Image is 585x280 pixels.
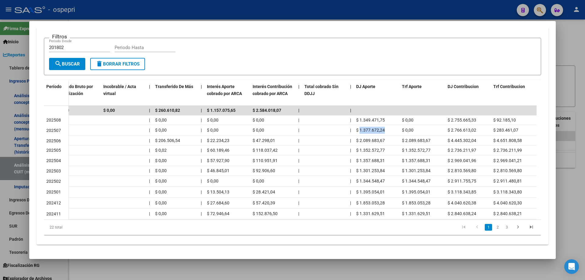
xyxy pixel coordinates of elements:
span: 202505 [46,148,61,153]
span: $ 0,00 [155,118,167,122]
span: $ 0,00 [155,200,167,205]
span: | [350,179,351,183]
datatable-header-cell: Interés Aporte cobrado por ARCA [204,80,250,107]
span: $ 57.420,39 [253,200,275,205]
a: go to previous page [471,224,483,231]
span: $ 2.755.665,33 [448,118,476,122]
span: $ 1.301.253,84 [356,168,385,173]
span: $ 1.352.572,77 [402,148,431,153]
span: Trf Contribucion [493,84,525,89]
span: | [350,138,351,143]
span: $ 2.810.569,80 [493,168,522,173]
span: Total cobrado Sin DDJJ [304,84,339,96]
span: | [149,148,150,153]
span: | [298,118,299,122]
span: | [201,84,202,89]
span: $ 1.395.054,01 [402,190,431,194]
datatable-header-cell: Cobrado Bruto por Fiscalización [55,80,101,107]
a: 1 [485,224,492,231]
span: $ 1.352.572,77 [356,148,385,153]
span: $ 1.157.075,65 [207,108,236,113]
span: $ 1.377.672,24 [356,128,385,133]
span: $ 4.445.302,04 [448,138,476,143]
span: $ 2.736.211,97 [448,148,476,153]
span: | [298,128,299,133]
span: | [298,168,299,173]
span: $ 260.610,82 [155,108,180,113]
span: | [149,84,150,89]
span: $ 0,00 [207,118,218,122]
span: 202412 [46,200,61,205]
span: | [149,190,150,194]
span: | [149,168,150,173]
span: $ 92.906,60 [253,168,275,173]
span: $ 283.461,07 [493,128,518,133]
span: | [201,138,202,143]
span: | [350,108,351,113]
span: $ 2.810.569,80 [448,168,476,173]
span: $ 47.298,01 [253,138,275,143]
span: | [149,200,150,205]
datatable-header-cell: | [296,80,302,107]
span: | [298,84,300,89]
a: 2 [494,224,501,231]
span: | [201,118,202,122]
span: DJ Aporte [356,84,375,89]
span: $ 1.853.053,28 [402,200,431,205]
span: DJ Contribucion [448,84,479,89]
span: | [298,138,299,143]
span: $ 0,00 [207,128,218,133]
span: $ 0,00 [253,179,264,183]
span: | [298,211,299,216]
span: $ 28.421,04 [253,190,275,194]
span: Interés Aporte cobrado por ARCA [207,84,242,96]
span: $ 13.504,13 [207,190,229,194]
h3: Filtros [49,33,70,40]
span: $ 60.189,46 [207,148,229,153]
a: go to last page [526,224,537,231]
span: $ 27.684,60 [207,200,229,205]
mat-icon: delete [96,60,103,67]
datatable-header-cell: Incobrable / Acta virtual [101,80,147,107]
span: | [201,168,202,173]
a: go to next page [512,224,524,231]
span: | [298,108,300,113]
span: $ 1.301.253,84 [402,168,431,173]
span: | [298,158,299,163]
span: $ 1.853.053,28 [356,200,385,205]
datatable-header-cell: Transferido De Más [153,80,198,107]
span: $ 0,02 [155,148,167,153]
span: | [350,168,351,173]
span: | [149,138,150,143]
span: | [201,158,202,163]
span: $ 2.911.755,75 [448,179,476,183]
div: Open Intercom Messenger [564,259,579,274]
span: Incobrable / Acta virtual [103,84,136,96]
a: go to first page [458,224,470,231]
span: $ 2.089.683,67 [356,138,385,143]
span: Cobrado Bruto por Fiscalización [58,84,93,96]
span: | [350,128,351,133]
span: $ 2.584.018,07 [253,108,281,113]
span: 202506 [46,138,61,143]
button: Borrar Filtros [90,58,145,70]
span: $ 0,00 [155,128,167,133]
span: $ 72.946,64 [207,211,229,216]
span: $ 0,00 [253,128,264,133]
span: $ 2.840.638,21 [493,211,522,216]
span: $ 0,00 [103,108,115,113]
li: page 1 [484,222,493,232]
span: Período [46,84,62,89]
span: | [201,108,202,113]
span: | [149,118,150,122]
span: | [149,179,150,183]
span: $ 0,00 [155,179,167,183]
datatable-header-cell: Interés Contribución cobrado por ARCA [250,80,296,107]
span: $ 110.951,91 [253,158,278,163]
datatable-header-cell: Período [44,80,68,106]
datatable-header-cell: Trf Aporte [399,80,445,107]
span: $ 3.118.343,85 [448,190,476,194]
span: $ 1.331.629,51 [402,211,431,216]
datatable-header-cell: DJ Contribucion [445,80,491,107]
span: $ 1.344.548,47 [356,179,385,183]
